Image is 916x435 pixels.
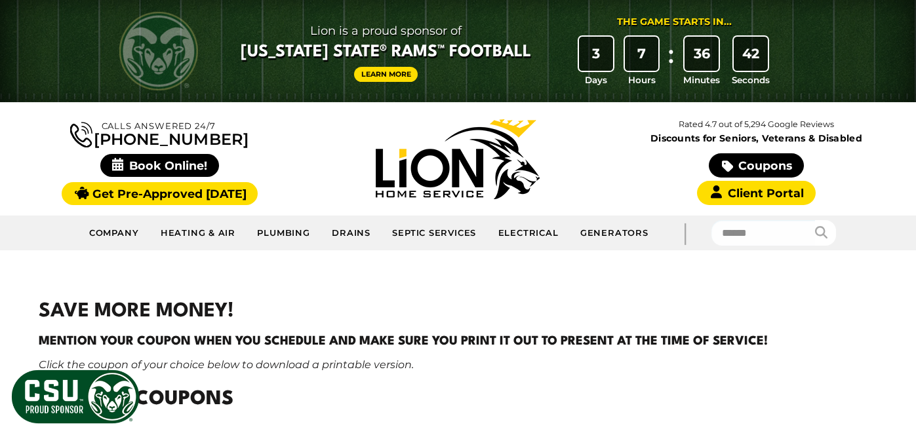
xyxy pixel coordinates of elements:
span: Days [585,73,607,86]
img: CSU Rams logo [119,12,198,90]
span: Book Online! [100,154,219,177]
span: [US_STATE] State® Rams™ Football [241,41,531,64]
a: Drains [321,220,382,246]
h4: Mention your coupon when you schedule and make sure you print it out to present at the time of se... [39,332,877,350]
a: Septic Services [382,220,487,246]
a: Client Portal [697,181,815,205]
h2: Current Coupons [39,385,877,415]
span: Hours [628,73,656,86]
a: Electrical [487,220,569,246]
span: Seconds [732,73,770,86]
img: Lion Home Service [376,119,540,199]
a: Generators [570,220,659,246]
div: 3 [579,37,613,71]
p: Rated 4.7 out of 5,294 Google Reviews [607,117,906,132]
div: : [664,37,677,87]
a: Get Pre-Approved [DATE] [62,182,258,205]
a: Heating & Air [150,220,247,246]
span: Lion is a proud sponsor of [241,20,531,41]
a: [PHONE_NUMBER] [70,119,249,147]
img: CSU Sponsor Badge [10,368,141,425]
strong: SAVE MORE MONEY! [39,302,234,321]
a: Coupons [709,153,803,178]
div: The Game Starts in... [617,15,732,29]
div: 7 [625,37,659,71]
em: Click the coupon of your choice below to download a printable version. [39,358,414,371]
span: Minutes [683,73,720,86]
a: Company [79,220,150,246]
a: Plumbing [247,220,321,246]
div: 36 [685,37,719,71]
div: 42 [734,37,768,71]
div: | [659,216,711,250]
span: Discounts for Seniors, Veterans & Disabled [610,134,903,143]
a: Learn More [354,67,418,82]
